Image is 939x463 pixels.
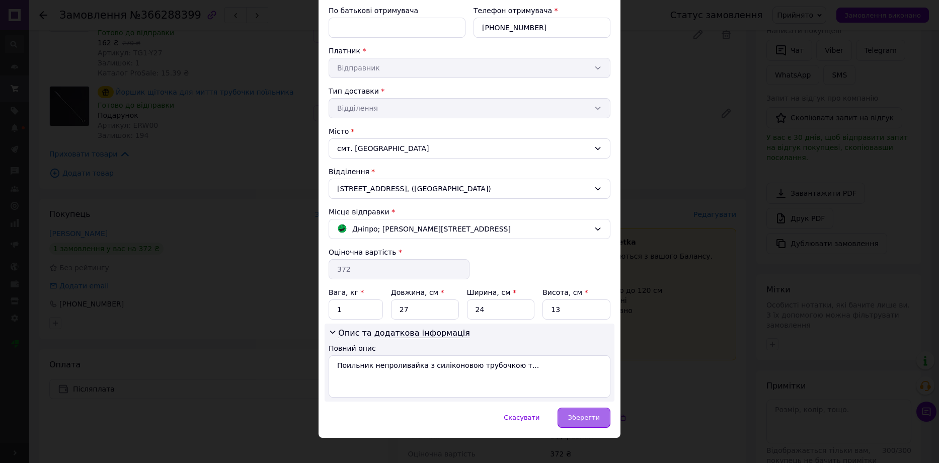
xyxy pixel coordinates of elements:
[329,207,610,217] div: Місце відправки
[504,414,539,421] span: Скасувати
[474,7,552,15] label: Телефон отримувача
[568,414,600,421] span: Зберегти
[467,288,516,296] label: Ширина, см
[329,86,610,96] div: Тип доставки
[391,288,444,296] label: Довжина, см
[329,288,364,296] label: Вага, кг
[329,138,610,159] div: смт. [GEOGRAPHIC_DATA]
[474,18,610,38] input: +380
[329,344,376,352] label: Повний опис
[542,288,588,296] label: Висота, см
[352,223,511,235] span: Дніпро; [PERSON_NAME][STREET_ADDRESS]
[329,126,610,136] div: Місто
[329,7,418,15] label: По батькові отримувача
[338,328,470,338] span: Опис та додаткова інформація
[329,46,610,56] div: Платник
[329,248,396,256] label: Оціночна вартість
[329,167,610,177] div: Відділення
[329,179,610,199] div: [STREET_ADDRESS], ([GEOGRAPHIC_DATA])
[329,355,610,398] textarea: Поильник непроливайка з силіконовою трубочкою т...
